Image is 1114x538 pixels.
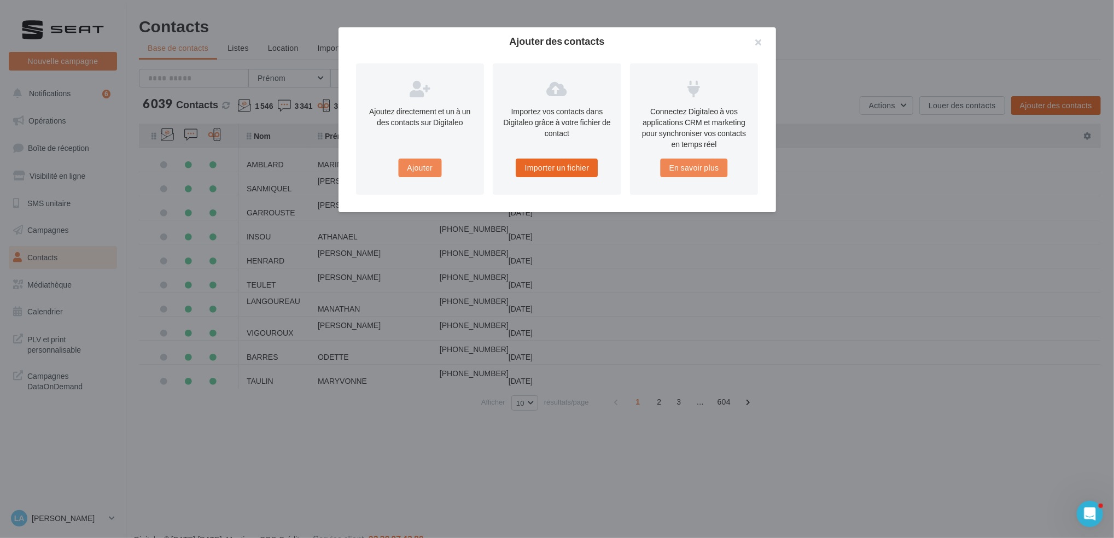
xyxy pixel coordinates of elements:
p: Connectez Digitaleo à vos applications CRM et marketing pour synchroniser vos contacts en temps réel [639,106,750,150]
button: En savoir plus [661,159,728,177]
button: Importer un fichier [516,159,598,177]
p: Importez vos contacts dans Digitaleo grâce à votre fichier de contact [501,106,613,139]
button: Ajouter [398,159,441,177]
iframe: Intercom live chat [1077,501,1103,527]
h2: Ajouter des contacts [356,36,759,46]
p: Ajoutez directement et un à un des contacts sur Digitaleo [365,106,476,128]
